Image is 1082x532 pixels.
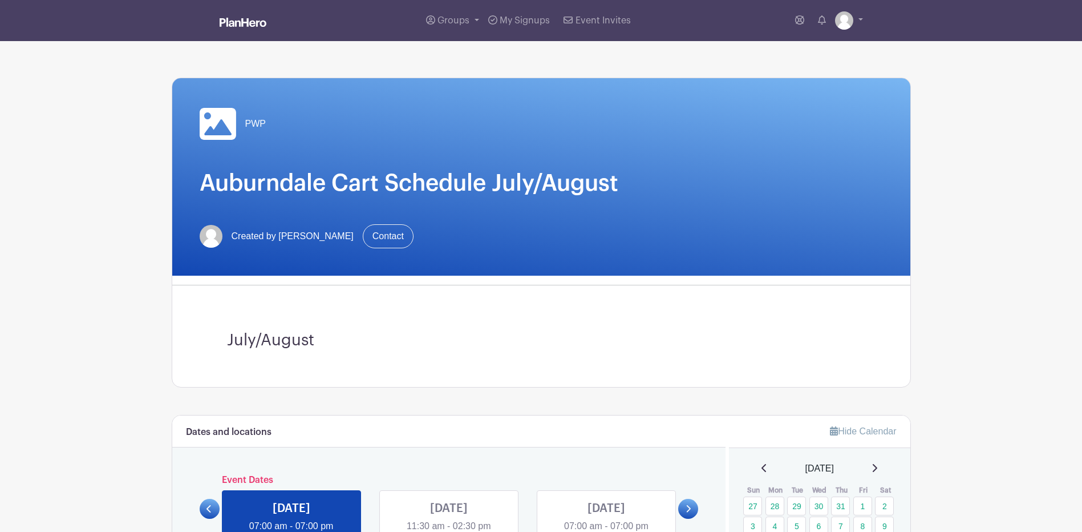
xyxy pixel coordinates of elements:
th: Sat [874,485,897,496]
th: Mon [765,485,787,496]
a: 1 [853,497,872,515]
th: Fri [853,485,875,496]
th: Sun [743,485,765,496]
span: Groups [437,16,469,25]
h6: Dates and locations [186,427,271,438]
span: Event Invites [576,16,631,25]
span: My Signups [500,16,550,25]
h3: July/August [227,331,856,350]
a: 27 [743,497,762,515]
th: Wed [809,485,831,496]
a: Hide Calendar [830,426,896,436]
img: logo_white-6c42ec7e38ccf1d336a20a19083b03d10ae64f83f12c07503d8b9e83406b4c7d.svg [220,18,266,27]
a: 30 [809,497,828,515]
a: 28 [765,497,784,515]
span: Created by [PERSON_NAME] [232,229,354,243]
img: default-ce2991bfa6775e67f084385cd625a349d9dcbb7a52a09fb2fda1e96e2d18dcdb.png [835,11,853,30]
a: 31 [831,497,850,515]
a: 29 [787,497,806,515]
a: 2 [875,497,894,515]
h6: Event Dates [220,475,679,486]
img: default-ce2991bfa6775e67f084385cd625a349d9dcbb7a52a09fb2fda1e96e2d18dcdb.png [200,225,222,248]
span: [DATE] [805,462,834,475]
span: PWP [245,117,266,131]
h1: Auburndale Cart Schedule July/August [200,170,883,197]
th: Tue [787,485,809,496]
th: Thu [830,485,853,496]
a: Contact [363,224,414,248]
